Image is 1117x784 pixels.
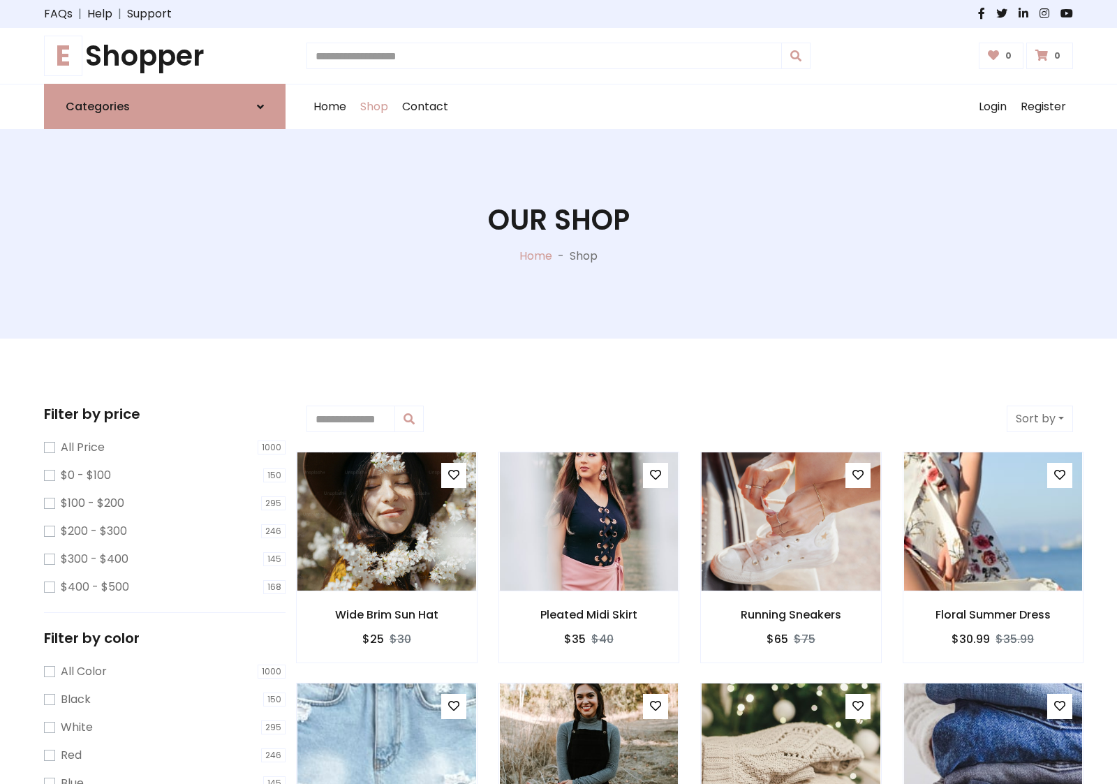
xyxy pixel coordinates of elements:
[44,84,286,129] a: Categories
[61,495,124,512] label: $100 - $200
[395,84,455,129] a: Contact
[570,248,598,265] p: Shop
[44,630,286,646] h5: Filter by color
[552,248,570,265] p: -
[972,84,1014,129] a: Login
[499,608,679,621] h6: Pleated Midi Skirt
[73,6,87,22] span: |
[61,523,127,540] label: $200 - $300
[591,631,614,647] del: $40
[1007,406,1073,432] button: Sort by
[61,663,107,680] label: All Color
[61,719,93,736] label: White
[794,631,815,647] del: $75
[44,6,73,22] a: FAQs
[261,748,286,762] span: 246
[261,496,286,510] span: 295
[263,552,286,566] span: 145
[1014,84,1073,129] a: Register
[258,665,286,679] span: 1000
[61,747,82,764] label: Red
[903,608,1083,621] h6: Floral Summer Dress
[952,633,990,646] h6: $30.99
[44,39,286,73] h1: Shopper
[61,691,91,708] label: Black
[362,633,384,646] h6: $25
[996,631,1034,647] del: $35.99
[519,248,552,264] a: Home
[1026,43,1073,69] a: 0
[61,467,111,484] label: $0 - $100
[263,468,286,482] span: 150
[1051,50,1064,62] span: 0
[263,693,286,707] span: 150
[127,6,172,22] a: Support
[44,36,82,76] span: E
[61,551,128,568] label: $300 - $400
[564,633,586,646] h6: $35
[44,406,286,422] h5: Filter by price
[488,203,630,237] h1: Our Shop
[61,439,105,456] label: All Price
[112,6,127,22] span: |
[767,633,788,646] h6: $65
[87,6,112,22] a: Help
[261,524,286,538] span: 246
[297,608,477,621] h6: Wide Brim Sun Hat
[306,84,353,129] a: Home
[1002,50,1015,62] span: 0
[66,100,130,113] h6: Categories
[263,580,286,594] span: 168
[44,39,286,73] a: EShopper
[701,608,881,621] h6: Running Sneakers
[353,84,395,129] a: Shop
[61,579,129,596] label: $400 - $500
[979,43,1024,69] a: 0
[258,441,286,454] span: 1000
[261,720,286,734] span: 295
[390,631,411,647] del: $30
